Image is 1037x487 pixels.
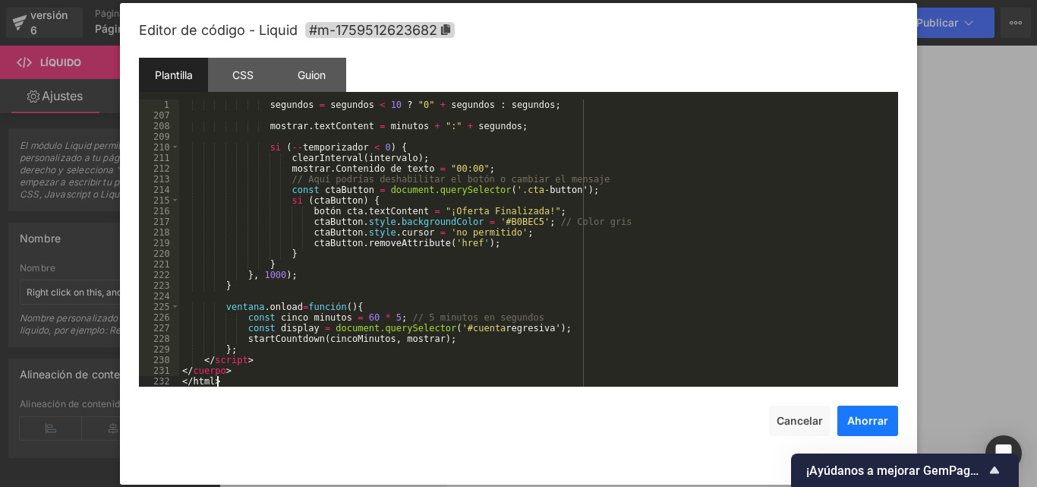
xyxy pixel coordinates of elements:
font: 1 [164,100,169,110]
font: Plantilla [155,68,193,81]
button: Ahorrar [837,406,898,436]
span: Haga clic para copiar [305,22,455,38]
font: 226 [153,312,170,323]
font: 211 [153,153,170,163]
font: 229 [153,344,170,355]
font: 209 [153,131,170,142]
font: 207 [153,110,170,121]
font: 222 [153,270,170,280]
font: #m-1759512623682 [309,22,437,38]
font: 220 [153,248,170,259]
font: 228 [153,334,170,344]
font: 215 [153,195,170,206]
font: CSS [232,68,254,81]
button: Mostrar encuesta - ¡Ayúdanos a mejorar GemPages! [806,461,1004,479]
font: ¡Ayúdanos a mejorar GemPages! [806,463,986,478]
font: 224 [153,291,170,302]
font: 219 [153,238,170,248]
font: 213 [153,174,170,185]
font: 227 [153,323,170,334]
font: Cancelar [777,414,823,427]
font: 231 [153,365,170,376]
button: Cancelar [769,406,830,436]
font: 208 [153,121,170,131]
font: 232 [153,376,170,387]
font: 210 [153,142,170,153]
font: Ahorrar [847,414,888,427]
font: 212 [153,163,170,174]
font: 221 [153,259,170,270]
font: 230 [153,355,170,365]
font: 214 [153,185,170,195]
a: Acceder al Ebook sin riesgos 🔥 [60,131,305,178]
font: 216 [153,206,170,217]
font: 218 [153,227,170,238]
font: Guion [298,68,326,81]
div: Abrir Intercom Messenger [985,435,1022,472]
font: 217 [153,217,170,227]
font: 223 [153,280,170,291]
font: 225 [153,302,170,312]
font: Editor de código - Liquid [139,22,298,38]
font: Acceder al Ebook sin riesgos 🔥 [78,146,287,162]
